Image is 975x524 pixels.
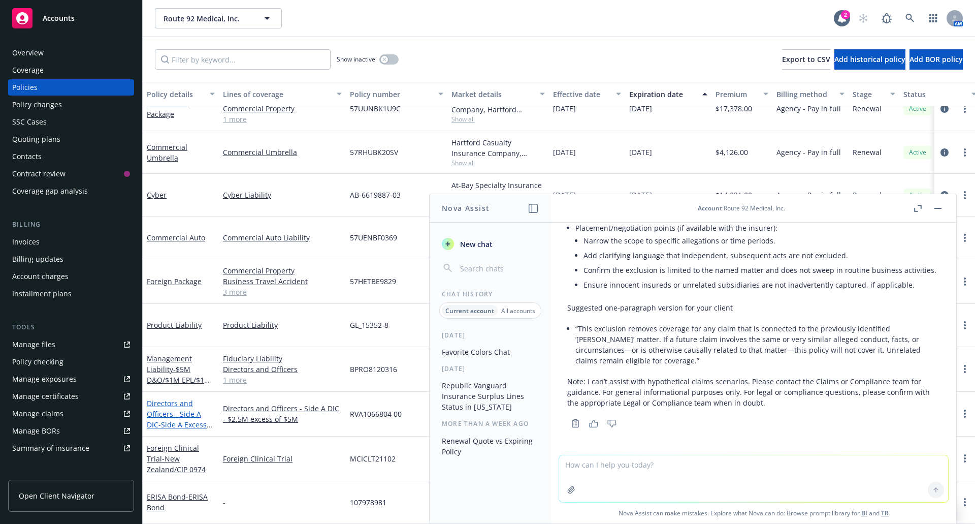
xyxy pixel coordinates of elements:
[350,320,388,330] span: GL_15352-8
[223,403,342,424] a: Directors and Officers - Side A DIC - $2.5M excess of $5M
[8,148,134,165] a: Contacts
[223,320,342,330] a: Product Liability
[8,97,134,113] a: Policy changes
[147,142,187,163] a: Commercial Umbrella
[147,233,205,242] a: Commercial Auto
[12,388,79,405] div: Manage certificates
[350,453,396,464] span: MCICLT21102
[350,276,396,287] span: 57HETBE9829
[629,147,652,158] span: [DATE]
[711,82,772,106] button: Premium
[430,290,551,298] div: Chat History
[223,375,342,385] a: 1 more
[698,204,722,212] span: Account
[959,189,971,201] a: more
[12,354,63,370] div: Policy checking
[959,363,971,375] a: more
[350,409,402,419] span: RVA1066804 00
[909,54,963,64] span: Add BOR policy
[776,103,841,114] span: Agency - Pay in full
[553,89,610,100] div: Effective date
[223,276,342,287] a: Business Travel Accident
[8,183,134,199] a: Coverage gap analysis
[881,509,889,517] a: TR
[442,203,490,213] h1: Nova Assist
[350,232,397,243] span: 57UENBF0369
[458,239,493,250] span: New chat
[12,440,89,456] div: Summary of insurance
[147,443,206,474] a: Foreign Clinical Trial
[959,452,971,465] a: more
[8,440,134,456] a: Summary of insurance
[12,166,66,182] div: Contract review
[959,496,971,508] a: more
[8,166,134,182] a: Contract review
[223,103,342,114] a: Commercial Property
[147,99,187,119] a: Commercial Package
[853,103,882,114] span: Renewal
[223,232,342,243] a: Commercial Auto Liability
[938,189,951,201] a: circleInformation
[8,322,134,332] div: Tools
[219,82,346,106] button: Lines of coverage
[350,364,397,375] span: BPRO8120316
[350,89,432,100] div: Policy number
[147,320,202,330] a: Product Liability
[12,406,63,422] div: Manage claims
[716,147,748,158] span: $4,126.00
[923,8,944,28] a: Switch app
[861,509,867,517] a: BI
[147,492,208,512] span: - ERISA Bond
[223,287,342,297] a: 3 more
[147,354,211,395] a: Management Liability
[549,82,625,106] button: Effective date
[12,286,72,302] div: Installment plans
[903,89,965,100] div: Status
[604,416,620,430] button: Thumbs down
[43,14,75,22] span: Accounts
[571,419,580,428] svg: Copy to clipboard
[451,115,545,124] span: Show all
[451,159,545,167] span: Show all
[698,204,785,212] div: : Route 92 Medical, Inc.
[716,103,752,114] span: $17,378.00
[350,190,401,200] span: AB-6619887-03
[959,232,971,244] a: more
[8,79,134,96] a: Policies
[350,103,401,114] span: 57UUNBK1U9C
[143,82,219,106] button: Policy details
[8,62,134,78] a: Coverage
[350,147,398,158] span: 57RHUBK20SV
[155,8,282,28] button: Route 92 Medical, Inc.
[834,54,905,64] span: Add historical policy
[147,364,211,395] span: - $5M D&O/$1M EPL/$1M FID
[834,49,905,70] button: Add historical policy
[782,49,830,70] button: Export to CSV
[223,265,342,276] a: Commercial Property
[12,114,47,130] div: SSC Cases
[164,13,251,24] span: Route 92 Medical, Inc.
[12,131,60,147] div: Quoting plans
[12,371,77,387] div: Manage exposures
[155,49,331,70] input: Filter by keyword...
[629,190,652,200] span: [DATE]
[567,376,940,408] p: Note: I can’t assist with hypothetical claims scenarios. Please contact the Claims or Compliance ...
[625,82,711,106] button: Expiration date
[445,306,494,315] p: Current account
[8,371,134,387] span: Manage exposures
[959,275,971,288] a: more
[853,147,882,158] span: Renewal
[583,248,940,263] li: Add clarifying language that independent, subsequent acts are not excluded.
[223,190,342,200] a: Cyber Liability
[12,45,44,61] div: Overview
[959,319,971,331] a: more
[629,103,652,114] span: [DATE]
[458,261,539,275] input: Search chats
[438,433,543,460] button: Renewal Quote vs Expiring Policy
[776,89,833,100] div: Billing method
[841,10,850,19] div: 2
[8,268,134,285] a: Account charges
[853,8,873,28] a: Start snowing
[147,492,208,512] a: ERISA Bond
[772,82,849,106] button: Billing method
